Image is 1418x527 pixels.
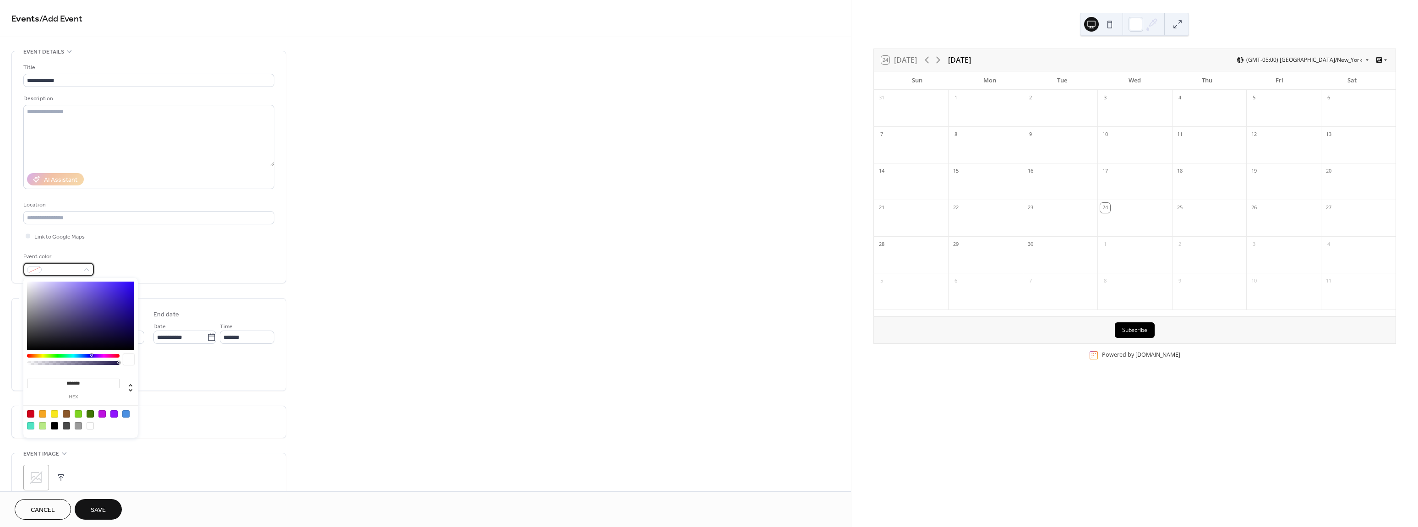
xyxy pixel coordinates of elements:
[951,93,961,103] div: 1
[951,239,961,250] div: 29
[1324,203,1334,213] div: 27
[1175,239,1185,250] div: 2
[15,499,71,520] button: Cancel
[1135,351,1180,359] a: [DOMAIN_NAME]
[27,422,34,429] div: #50E3C2
[1175,93,1185,103] div: 4
[1316,71,1388,90] div: Sat
[1243,71,1316,90] div: Fri
[51,410,58,418] div: #F8E71C
[1098,71,1171,90] div: Wed
[1175,166,1185,176] div: 18
[1249,203,1259,213] div: 26
[1249,93,1259,103] div: 5
[23,63,273,72] div: Title
[1025,130,1036,140] div: 9
[11,10,39,28] a: Events
[1246,57,1362,63] span: (GMT-05:00) [GEOGRAPHIC_DATA]/New_York
[1115,322,1155,338] button: Subscribe
[1025,276,1036,286] div: 7
[877,130,887,140] div: 7
[1249,166,1259,176] div: 19
[1324,276,1334,286] div: 11
[23,449,59,459] span: Event image
[1025,166,1036,176] div: 16
[110,410,118,418] div: #9013FE
[1324,93,1334,103] div: 6
[951,130,961,140] div: 8
[39,422,46,429] div: #B8E986
[951,276,961,286] div: 6
[1100,203,1110,213] div: 24
[220,322,233,331] span: Time
[951,166,961,176] div: 15
[1025,203,1036,213] div: 23
[75,499,122,520] button: Save
[1100,130,1110,140] div: 10
[87,422,94,429] div: #FFFFFF
[98,410,106,418] div: #BD10E0
[1100,93,1110,103] div: 3
[1324,239,1334,250] div: 4
[27,410,34,418] div: #D0021B
[63,410,70,418] div: #8B572A
[75,422,82,429] div: #9B9B9B
[27,395,120,400] label: hex
[877,203,887,213] div: 21
[34,232,85,242] span: Link to Google Maps
[877,93,887,103] div: 31
[877,166,887,176] div: 14
[1175,130,1185,140] div: 11
[23,200,273,210] div: Location
[91,505,106,515] span: Save
[23,252,92,261] div: Event color
[23,465,49,490] div: ;
[1175,276,1185,286] div: 9
[153,322,166,331] span: Date
[1100,166,1110,176] div: 17
[877,239,887,250] div: 28
[1324,166,1334,176] div: 20
[1249,239,1259,250] div: 3
[23,47,64,57] span: Event details
[1171,71,1243,90] div: Thu
[954,71,1026,90] div: Mon
[39,10,82,28] span: / Add Event
[1102,351,1180,359] div: Powered by
[1249,130,1259,140] div: 12
[1175,203,1185,213] div: 25
[1249,276,1259,286] div: 10
[951,203,961,213] div: 22
[153,310,179,320] div: End date
[881,71,954,90] div: Sun
[31,505,55,515] span: Cancel
[51,422,58,429] div: #000000
[87,410,94,418] div: #417505
[39,410,46,418] div: #F5A623
[1100,276,1110,286] div: 8
[1025,93,1036,103] div: 2
[948,54,971,65] div: [DATE]
[63,422,70,429] div: #4A4A4A
[877,276,887,286] div: 5
[1025,239,1036,250] div: 30
[1026,71,1098,90] div: Tue
[122,410,130,418] div: #4A90E2
[75,410,82,418] div: #7ED321
[23,94,273,103] div: Description
[1324,130,1334,140] div: 13
[1100,239,1110,250] div: 1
